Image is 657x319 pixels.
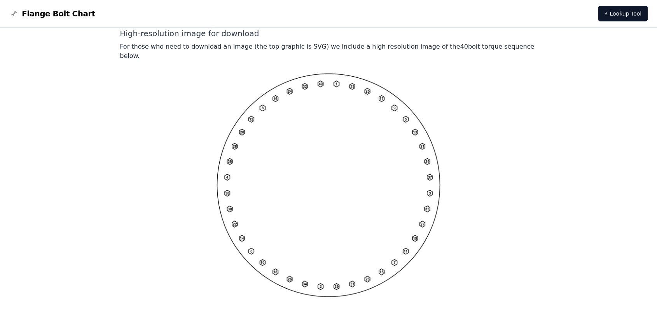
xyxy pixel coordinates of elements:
[9,8,95,19] a: Flange Bolt Chart LogoFlange Bolt Chart
[120,42,537,61] p: For those who need to download an image (the top graphic is SVG) we include a high resolution ima...
[217,73,440,297] img: 40 bolt torque pattern
[598,6,648,21] a: ⚡ Lookup Tool
[9,9,19,18] img: Flange Bolt Chart Logo
[120,28,537,39] h2: High-resolution image for download
[22,8,95,19] span: Flange Bolt Chart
